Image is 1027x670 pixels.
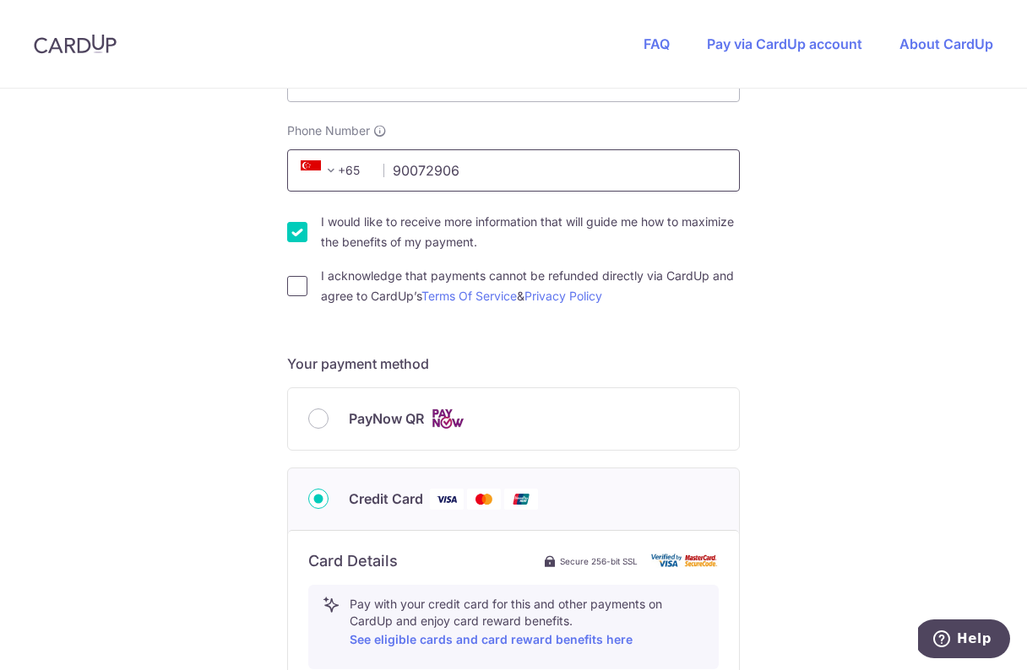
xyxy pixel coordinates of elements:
[308,408,719,430] div: PayNow QR Cards logo
[467,489,501,510] img: Mastercard
[431,408,465,430] img: Cards logo
[504,489,538,510] img: Union Pay
[287,354,740,374] h5: Your payment method
[430,489,464,510] img: Visa
[308,489,719,510] div: Credit Card Visa Mastercard Union Pay
[34,34,117,54] img: CardUp
[296,160,372,181] span: +65
[350,632,633,646] a: See eligible cards and card reward benefits here
[644,35,670,52] a: FAQ
[560,554,638,568] span: Secure 256-bit SSL
[349,489,423,509] span: Credit Card
[350,596,704,650] p: Pay with your credit card for this and other payments on CardUp and enjoy card reward benefits.
[899,35,993,52] a: About CardUp
[301,160,341,181] span: +65
[321,266,740,306] label: I acknowledge that payments cannot be refunded directly via CardUp and agree to CardUp’s &
[308,551,398,571] h6: Card Details
[287,122,370,139] span: Phone Number
[349,408,424,429] span: PayNow QR
[651,554,719,568] img: card secure
[524,289,602,303] a: Privacy Policy
[421,289,517,303] a: Terms Of Service
[321,212,740,252] label: I would like to receive more information that will guide me how to maximize the benefits of my pa...
[918,619,1010,662] iframe: Opens a widget where you can find more information
[707,35,862,52] a: Pay via CardUp account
